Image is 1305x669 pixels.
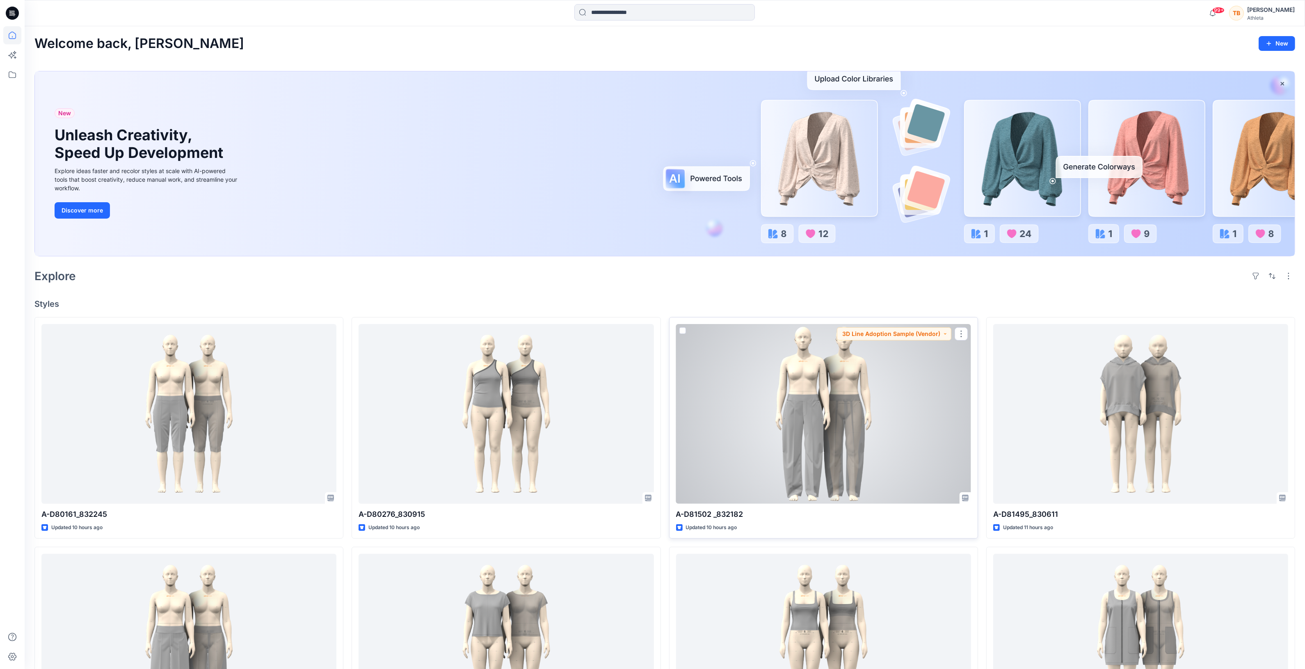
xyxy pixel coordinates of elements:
h1: Unleash Creativity, Speed Up Development [55,126,227,162]
p: A-D80161_832245 [41,509,336,520]
button: New [1259,36,1295,51]
h2: Welcome back, [PERSON_NAME] [34,36,244,51]
div: TB [1229,6,1244,21]
p: A-D81495_830611 [993,509,1288,520]
p: Updated 10 hours ago [368,523,420,532]
h2: Explore [34,269,76,283]
a: A-D81502 _832182 [676,324,971,504]
button: Discover more [55,202,110,219]
p: Updated 11 hours ago [1003,523,1053,532]
p: A-D81502 _832182 [676,509,971,520]
span: New [58,108,71,118]
div: Athleta [1247,15,1295,21]
a: A-D81495_830611 [993,324,1288,504]
span: 99+ [1212,7,1225,14]
div: Explore ideas faster and recolor styles at scale with AI-powered tools that boost creativity, red... [55,167,239,192]
div: [PERSON_NAME] [1247,5,1295,15]
a: A-D80161_832245 [41,324,336,504]
p: Updated 10 hours ago [686,523,737,532]
a: Discover more [55,202,239,219]
a: A-D80276_830915 [359,324,654,504]
p: A-D80276_830915 [359,509,654,520]
h4: Styles [34,299,1295,309]
p: Updated 10 hours ago [51,523,103,532]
